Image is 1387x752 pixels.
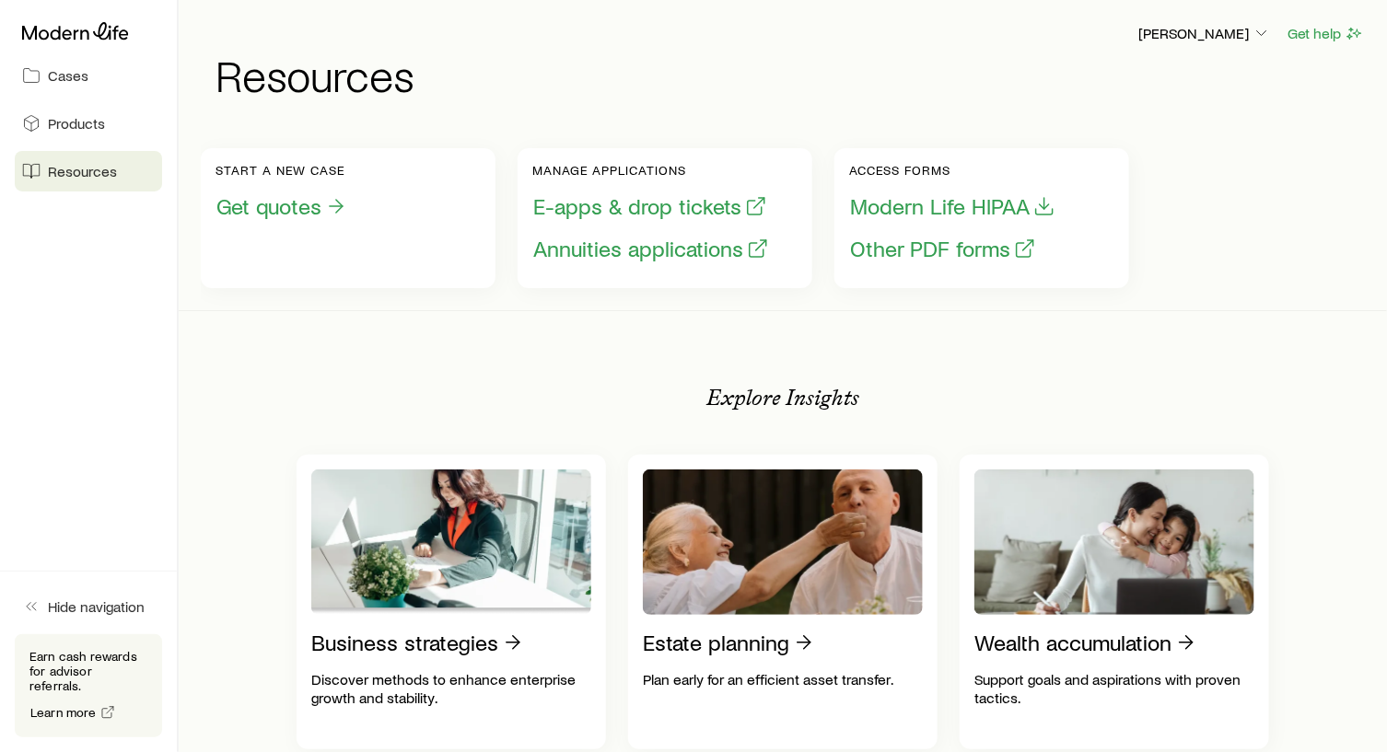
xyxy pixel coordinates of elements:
[532,192,768,221] button: E-apps & drop tickets
[216,192,348,221] button: Get quotes
[849,192,1056,221] button: Modern Life HIPAA
[15,55,162,96] a: Cases
[532,235,770,263] button: Annuities applications
[974,469,1254,615] img: Wealth accumulation
[849,235,1037,263] button: Other PDF forms
[643,670,923,688] p: Plan early for an efficient asset transfer.
[30,706,97,719] span: Learn more
[15,634,162,737] div: Earn cash rewards for advisor referrals.Learn more
[849,163,1056,178] p: Access forms
[628,455,938,749] a: Estate planningPlan early for an efficient asset transfer.
[1137,23,1272,45] button: [PERSON_NAME]
[706,385,859,411] p: Explore Insights
[48,597,145,616] span: Hide navigation
[29,649,147,693] p: Earn cash rewards for advisor referrals.
[216,163,348,178] p: Start a new case
[960,455,1269,749] a: Wealth accumulationSupport goals and aspirations with proven tactics.
[48,66,88,85] span: Cases
[297,455,606,749] a: Business strategiesDiscover methods to enhance enterprise growth and stability.
[311,469,591,615] img: Business strategies
[216,52,1365,97] h1: Resources
[15,586,162,627] button: Hide navigation
[974,670,1254,707] p: Support goals and aspirations with proven tactics.
[48,162,117,180] span: Resources
[1287,23,1365,44] button: Get help
[48,114,105,133] span: Products
[311,630,498,655] p: Business strategies
[643,630,789,655] p: Estate planning
[532,163,770,178] p: Manage applications
[974,630,1171,655] p: Wealth accumulation
[643,469,923,615] img: Estate planning
[311,670,591,707] p: Discover methods to enhance enterprise growth and stability.
[15,151,162,191] a: Resources
[1138,24,1271,42] p: [PERSON_NAME]
[15,103,162,144] a: Products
